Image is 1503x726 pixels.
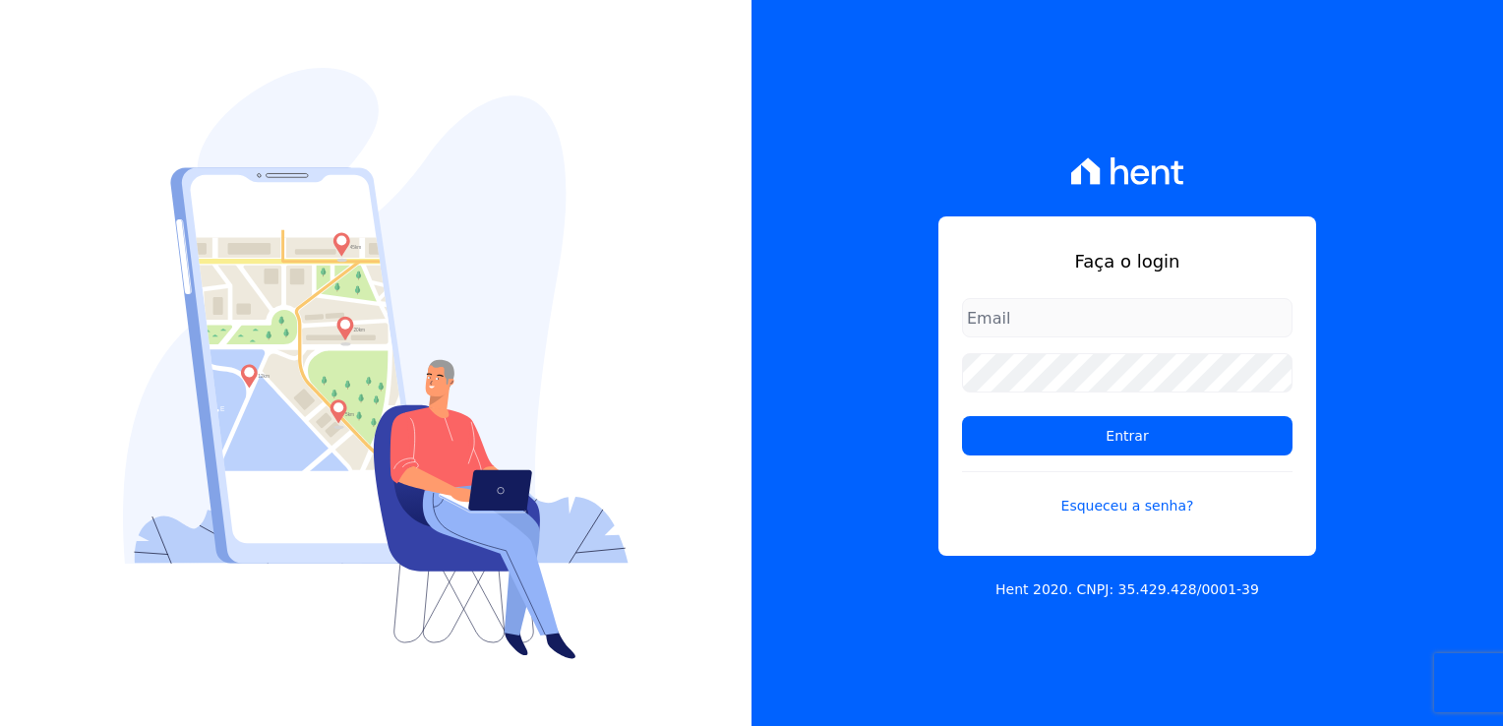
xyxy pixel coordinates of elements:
[962,416,1293,455] input: Entrar
[995,579,1259,600] p: Hent 2020. CNPJ: 35.429.428/0001-39
[962,248,1293,274] h1: Faça o login
[962,471,1293,516] a: Esqueceu a senha?
[123,68,629,659] img: Login
[962,298,1293,337] input: Email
